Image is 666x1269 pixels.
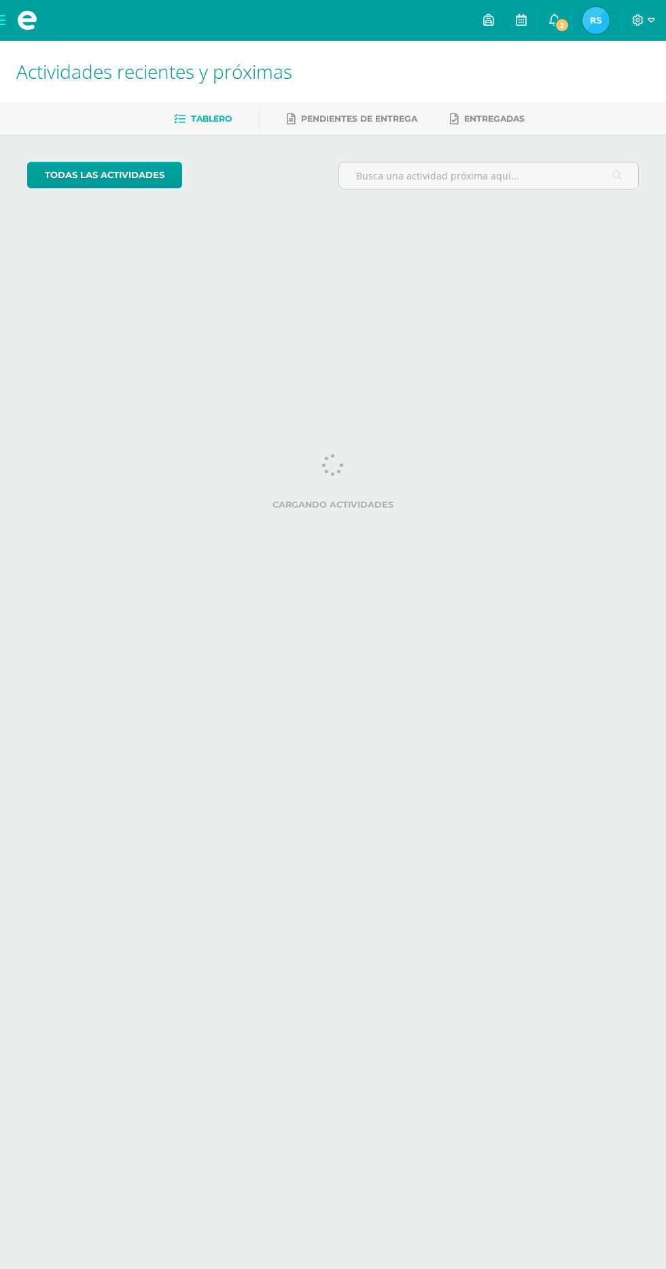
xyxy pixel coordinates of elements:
[464,114,525,124] span: Entregadas
[301,114,417,124] span: Pendientes de entrega
[27,162,182,188] a: todas las Actividades
[555,18,569,33] span: 2
[191,114,232,124] span: Tablero
[174,108,232,130] a: Tablero
[582,7,610,34] img: 437153b3109d0a31ea08027e44a39acd.png
[27,500,639,510] label: Cargando actividades
[16,58,292,84] span: Actividades recientes y próximas
[287,108,417,130] a: Pendientes de entrega
[450,108,525,130] a: Entregadas
[339,162,638,189] input: Busca una actividad próxima aquí...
